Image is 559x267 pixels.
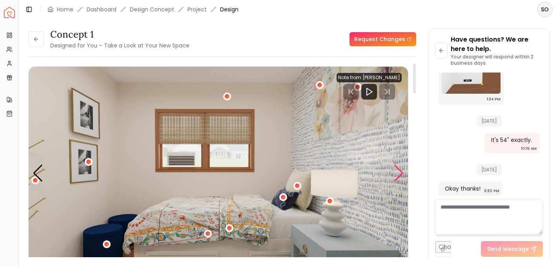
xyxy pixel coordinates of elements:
[484,187,499,195] div: 3:30 PM
[337,73,402,82] div: Note from [PERSON_NAME]
[47,5,239,13] nav: breadcrumb
[445,185,481,193] div: Okay thanks!
[451,54,543,66] p: Your designer will respond within 2 business days.
[451,35,543,54] p: Have questions? We are here to help.
[130,5,174,13] li: Design Concept
[350,32,416,46] a: Request Changes
[537,2,553,17] button: SO
[393,165,404,182] div: Next slide
[50,28,189,41] h3: concept 1
[477,115,502,127] span: [DATE]
[491,136,532,144] div: It's 54" exactly.
[33,165,43,182] div: Previous slide
[188,5,207,13] a: Project
[477,164,502,175] span: [DATE]
[4,7,15,18] img: Spacejoy Logo
[4,7,15,18] a: Spacejoy
[487,95,501,103] div: 1:34 PM
[538,2,552,16] span: SO
[521,145,537,153] div: 10:19 AM
[87,5,117,13] a: Dashboard
[57,5,73,13] a: Home
[220,5,239,13] span: Design
[364,87,374,96] svg: Play
[50,42,189,49] small: Designed for You – Take a Look at Your New Space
